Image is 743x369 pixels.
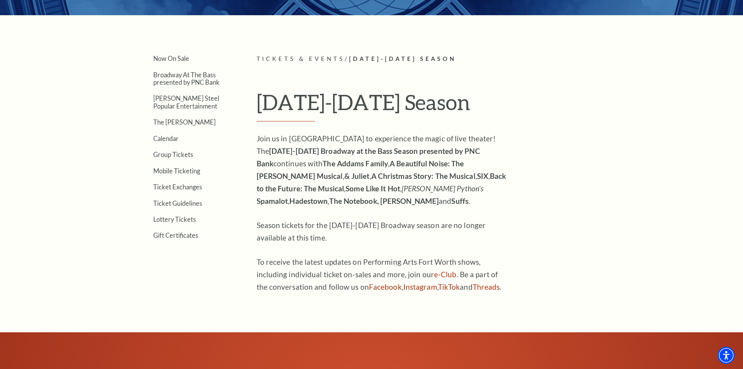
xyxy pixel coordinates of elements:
p: / [257,54,614,64]
span: [DATE]-[DATE] Season [349,55,456,62]
div: Accessibility Menu [718,347,735,364]
h1: [DATE]-[DATE] Season [257,89,614,121]
p: Join us in [GEOGRAPHIC_DATA] to experience the magic of live theater! The continues with , , , , ... [257,132,510,207]
a: Facebook - open in a new tab [369,282,402,291]
p: Season tickets for the [DATE]-[DATE] Broadway season are no longer available at this time. [257,219,510,244]
a: Mobile Ticketing [153,167,200,175]
strong: Some Like It Hot [346,184,400,193]
a: Now On Sale [153,55,189,62]
strong: SIX [477,171,488,180]
strong: The Notebook, [PERSON_NAME] [329,196,439,205]
a: Threads - open in a new tab [473,282,500,291]
p: To receive the latest updates on Performing Arts Fort Worth shows, including individual ticket on... [257,256,510,293]
strong: Hadestown [289,196,328,205]
a: [PERSON_NAME] Steel Popular Entertainment [153,94,219,109]
a: Ticket Guidelines [153,200,202,207]
a: e-Club [434,270,457,279]
strong: A Christmas Story: The Musical [371,171,475,180]
em: [PERSON_NAME] Python’s [402,184,483,193]
a: The [PERSON_NAME] [153,118,216,126]
strong: A Beautiful Noise: The [PERSON_NAME] Musical [257,159,464,180]
strong: [DATE]-[DATE] Broadway at the Bass Season presented by PNC Bank [257,146,480,168]
a: Ticket Exchanges [153,183,202,191]
strong: The Addams Family [323,159,388,168]
a: Lottery Tickets [153,216,196,223]
strong: Spamalot [257,196,288,205]
a: Instagram - open in a new tab [403,282,437,291]
a: Calendar [153,135,179,142]
strong: & Juliet [344,171,370,180]
a: Gift Certificates [153,232,198,239]
a: TikTok - open in a new tab [438,282,460,291]
a: Broadway At The Bass presented by PNC Bank [153,71,220,86]
strong: Back to the Future: The Musical [257,171,506,193]
a: Group Tickets [153,151,193,158]
span: Tickets & Events [257,55,345,62]
strong: Suffs [451,196,468,205]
